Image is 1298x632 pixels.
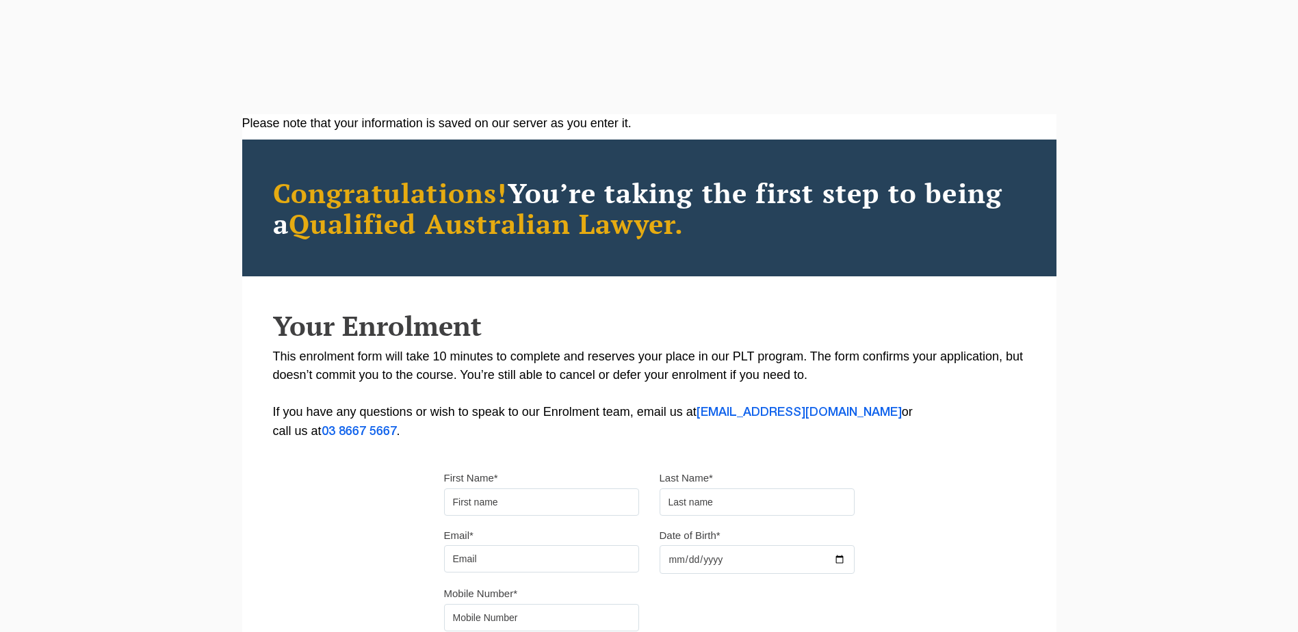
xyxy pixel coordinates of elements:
input: First name [444,488,639,516]
input: Email [444,545,639,572]
input: Last name [660,488,855,516]
label: First Name* [444,471,498,485]
div: Please note that your information is saved on our server as you enter it. [242,114,1056,133]
label: Date of Birth* [660,529,721,542]
label: Email* [444,529,473,542]
input: Mobile Number [444,604,639,631]
p: This enrolment form will take 10 minutes to complete and reserves your place in our PLT program. ... [273,347,1026,441]
label: Mobile Number* [444,587,518,601]
h2: You’re taking the first step to being a [273,177,1026,239]
label: Last Name* [660,471,713,485]
a: [EMAIL_ADDRESS][DOMAIN_NAME] [697,407,902,418]
span: Qualified Australian Lawyer. [289,205,684,241]
span: Congratulations! [273,174,508,211]
a: 03 8667 5667 [322,426,397,437]
h2: Your Enrolment [273,311,1026,341]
